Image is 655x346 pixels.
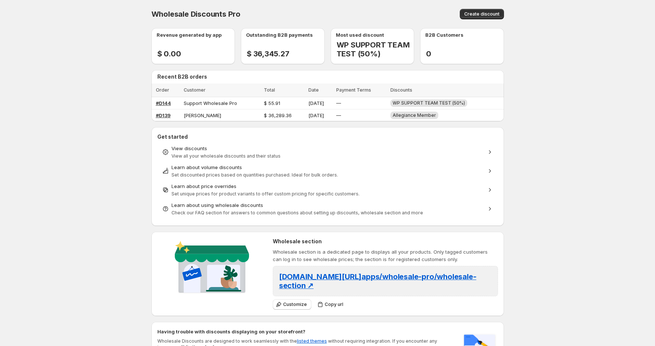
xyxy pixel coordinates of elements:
span: Wholesale Discounts Pro [151,10,240,19]
p: Most used discount [336,31,384,39]
span: [DATE] [308,112,324,118]
div: Learn about using wholesale discounts [171,201,484,209]
span: $ 36,289.36 [264,112,292,118]
h2: $ 36,345.27 [247,49,289,58]
span: [DATE] [308,100,324,106]
h2: Recent B2B orders [157,73,501,80]
span: [PERSON_NAME] [184,112,221,118]
span: Payment Terms [336,87,371,93]
div: Learn about volume discounts [171,164,484,171]
p: B2B Customers [425,31,464,39]
p: Wholesale section is a dedicated page to displays all your products. Only tagged customers can lo... [273,248,498,263]
a: listed themes [297,338,327,344]
div: Learn about price overrides [171,182,484,190]
h2: WP SUPPORT TEAM TEST (50%) [337,40,415,58]
h2: Get started [157,133,498,141]
span: [DOMAIN_NAME][URL] apps/wholesale-pro/wholesale-section ↗ [279,272,476,290]
a: #D144 [156,100,171,106]
span: Set discounted prices based on quantities purchased. Ideal for bulk orders. [171,172,338,178]
h2: $ 0.00 [157,49,181,58]
span: Order [156,87,169,93]
span: Create discount [464,11,500,17]
p: Revenue generated by app [157,31,222,39]
h2: Having trouble with discounts displaying on your storefront? [157,328,453,335]
span: $ 55.91 [264,100,280,106]
span: Allegiance Member [393,112,436,118]
span: Date [308,87,319,93]
img: Wholesale section [172,238,252,299]
span: Discounts [390,87,412,93]
span: — [336,112,341,118]
span: Set unique prices for product variants to offer custom pricing for specific customers. [171,191,360,197]
button: Copy url [314,299,348,310]
span: — [336,100,341,106]
h2: 0 [426,49,437,58]
span: Total [264,87,275,93]
p: Outstanding B2B payments [246,31,313,39]
span: View all your wholesale discounts and their status [171,153,281,159]
span: Support Wholesale Pro [184,100,237,106]
button: Create discount [460,9,504,19]
a: [DOMAIN_NAME][URL]apps/wholesale-pro/wholesale-section ↗ [279,274,476,289]
h2: Wholesale section [273,238,498,245]
button: Customize [273,299,311,310]
span: Copy url [325,301,343,307]
span: WP SUPPORT TEAM TEST (50%) [393,100,465,106]
a: #D139 [156,112,171,118]
span: Customize [283,301,307,307]
span: Customer [184,87,206,93]
span: Check our FAQ section for answers to common questions about setting up discounts, wholesale secti... [171,210,423,215]
div: View discounts [171,145,484,152]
